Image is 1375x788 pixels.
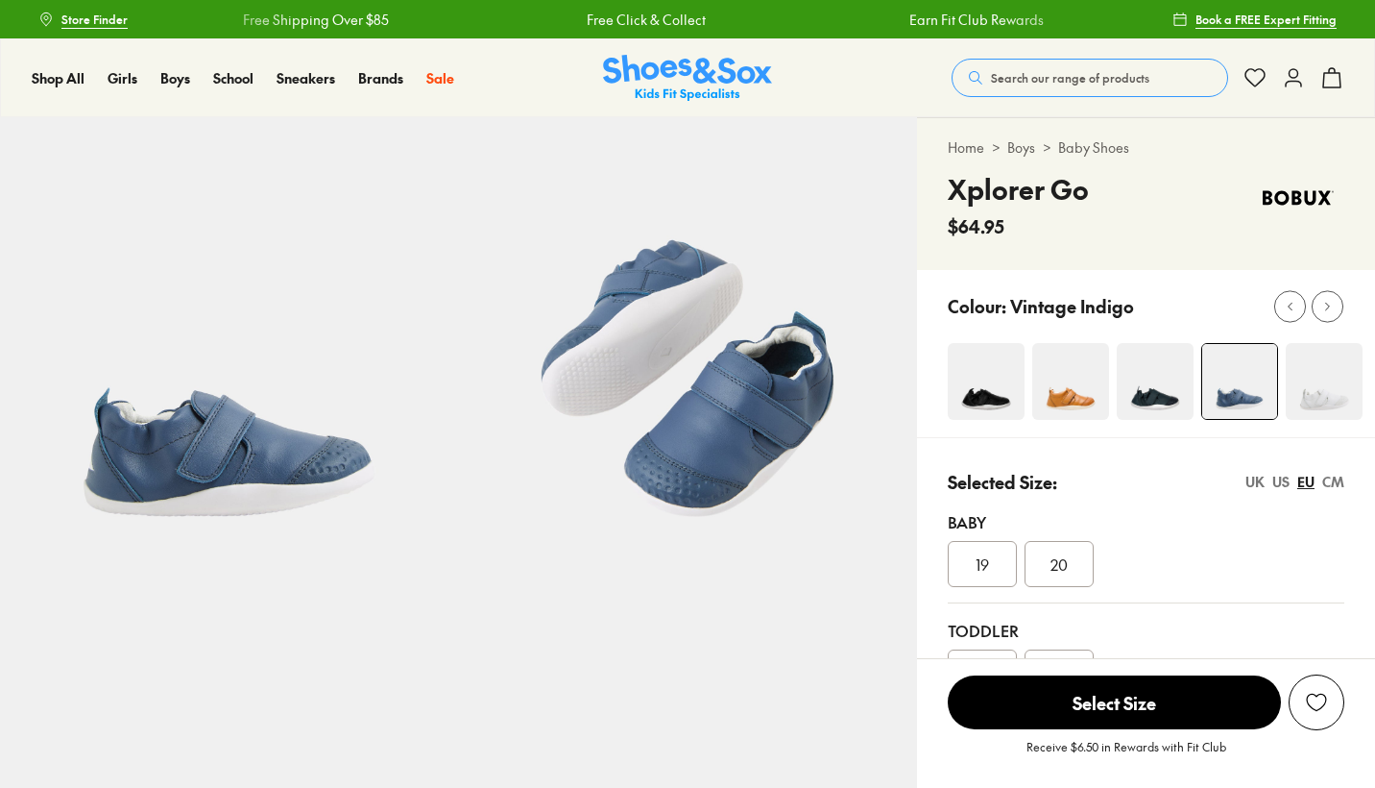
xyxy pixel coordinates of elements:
[61,11,128,28] span: Store Finder
[585,10,704,30] a: Free Click & Collect
[160,68,190,88] a: Boys
[948,213,1004,239] span: $64.95
[1252,169,1344,227] img: Vendor logo
[1322,472,1344,492] div: CM
[948,343,1025,420] img: 4-294555_1
[426,68,454,87] span: Sale
[1202,344,1277,419] img: 4-551518_1
[1172,2,1337,37] a: Book a FREE Expert Fitting
[948,293,1006,319] p: Colour:
[948,137,1344,158] div: > >
[948,510,1344,533] div: Baby
[948,469,1057,495] p: Selected Size:
[32,68,84,88] a: Shop All
[1286,343,1363,420] img: 4-551514_1
[38,2,128,37] a: Store Finder
[426,68,454,88] a: Sale
[241,10,387,30] a: Free Shipping Over $85
[948,619,1344,642] div: Toddler
[1117,343,1194,420] img: 4-251068_1
[1297,472,1315,492] div: EU
[948,676,1281,729] span: Select Size
[213,68,253,88] a: School
[907,10,1042,30] a: Earn Fit Club Rewards
[952,59,1228,97] button: Search our range of products
[108,68,137,88] a: Girls
[160,68,190,87] span: Boys
[213,68,253,87] span: School
[948,137,984,158] a: Home
[976,553,989,576] span: 19
[1007,137,1035,158] a: Boys
[358,68,403,87] span: Brands
[1195,11,1337,28] span: Book a FREE Expert Fitting
[458,117,916,576] img: 5-551519_1
[277,68,335,87] span: Sneakers
[948,169,1089,209] h4: Xplorer Go
[1050,553,1068,576] span: 20
[1058,137,1129,158] a: Baby Shoes
[1026,738,1226,773] p: Receive $6.50 in Rewards with Fit Club
[108,68,137,87] span: Girls
[603,55,772,102] a: Shoes & Sox
[1010,293,1134,319] p: Vintage Indigo
[991,69,1149,86] span: Search our range of products
[277,68,335,88] a: Sneakers
[358,68,403,88] a: Brands
[1272,472,1290,492] div: US
[603,55,772,102] img: SNS_Logo_Responsive.svg
[948,675,1281,730] button: Select Size
[1289,675,1344,730] button: Add to Wishlist
[32,68,84,87] span: Shop All
[1032,343,1109,420] img: 4-427577_1
[1245,472,1265,492] div: UK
